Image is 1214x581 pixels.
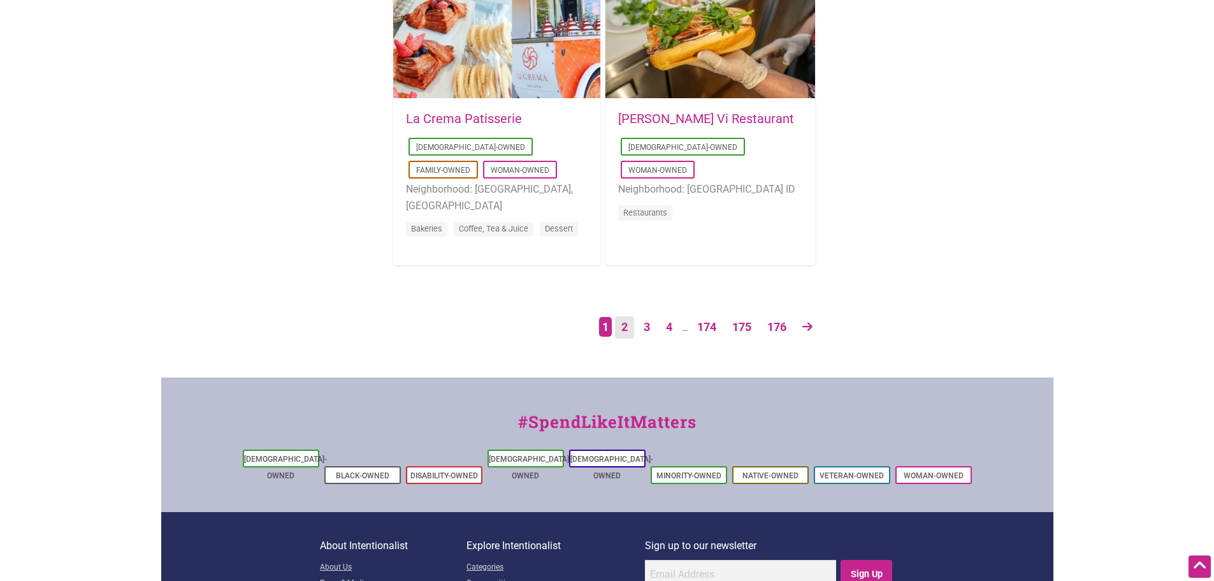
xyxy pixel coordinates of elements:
div: Scroll Back to Top [1189,555,1211,578]
a: Page 4 [660,316,679,339]
p: Explore Intentionalist [466,538,645,554]
a: About Us [320,560,466,576]
span: Page 1 [599,317,612,337]
a: Woman-Owned [904,471,964,480]
a: Family-Owned [416,166,470,175]
a: Native-Owned [742,471,798,480]
a: [DEMOGRAPHIC_DATA]-Owned [244,455,327,480]
a: Woman-Owned [491,166,549,175]
a: Woman-Owned [628,166,687,175]
a: Bakeries [411,224,442,233]
a: [DEMOGRAPHIC_DATA]-Owned [628,143,737,152]
li: Neighborhood: [GEOGRAPHIC_DATA], [GEOGRAPHIC_DATA] [406,181,588,214]
a: Page 174 [691,316,723,339]
a: Page 175 [726,316,758,339]
span: … [682,323,688,333]
div: #SpendLikeItMatters [161,409,1053,447]
a: Disability-Owned [410,471,478,480]
p: Sign up to our newsletter [645,538,894,554]
a: Page 176 [761,316,793,339]
a: Dessert [545,224,573,233]
a: Veteran-Owned [820,471,884,480]
a: Minority-Owned [656,471,721,480]
a: Categories [466,560,645,576]
a: Coffee, Tea & Juice [459,224,528,233]
a: [DEMOGRAPHIC_DATA]-Owned [416,143,525,152]
li: Neighborhood: [GEOGRAPHIC_DATA] ID [618,181,802,198]
a: Restaurants [623,208,667,217]
a: Page 3 [637,316,656,339]
p: About Intentionalist [320,538,466,554]
a: [DEMOGRAPHIC_DATA]-Owned [570,455,653,480]
a: Page 2 [615,316,634,339]
a: [PERSON_NAME] Vi Restaurant [618,111,794,126]
a: La Crema Patisserie [406,111,522,126]
a: Black-Owned [336,471,389,480]
a: [DEMOGRAPHIC_DATA]-Owned [489,455,572,480]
